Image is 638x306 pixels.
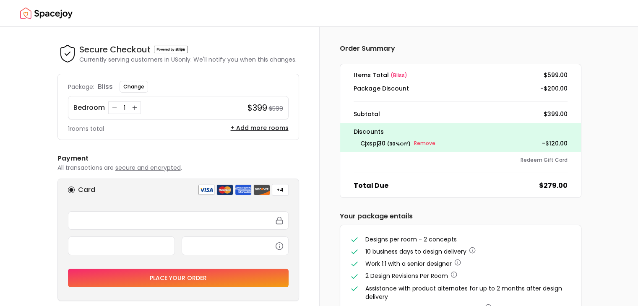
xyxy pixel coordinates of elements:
dd: $279.00 [539,181,568,191]
h6: Order Summary [340,44,581,54]
small: $599 [269,104,283,113]
dt: Total Due [354,181,388,191]
span: Work 1:1 with a senior designer [365,259,452,268]
div: 1 [120,104,129,112]
h6: Payment [57,153,299,163]
span: Assistance with product alternates for up to 2 months after design delivery [365,284,562,301]
img: Powered by stripe [154,46,187,53]
p: 1 rooms total [68,124,104,133]
a: Spacejoy [20,5,73,22]
dt: Package Discount [354,84,409,93]
p: Discounts [354,127,568,137]
button: Increase quantity for Bedroom [130,104,139,112]
img: visa [198,184,215,195]
h4: $399 [247,102,267,114]
h6: Card [78,185,95,195]
span: 10 business days to design delivery [365,247,466,256]
p: bliss [98,82,113,92]
p: - $120.00 [542,138,568,148]
h4: Secure Checkout [79,44,151,55]
small: ( 30 % Off) [387,140,411,147]
h6: Your package entails [340,211,581,221]
button: Redeem Gift Card [521,157,568,163]
img: discover [253,184,270,195]
p: All transactions are . [57,163,299,172]
iframe: Secure CVC input frame [187,242,283,249]
span: 2 Design Revisions Per Room [365,272,448,280]
span: ( bliss ) [391,72,407,79]
img: Spacejoy Logo [20,5,73,22]
iframe: Secure card number input frame [73,217,283,224]
button: + Add more rooms [231,124,289,132]
p: Package: [68,83,94,91]
img: mastercard [216,184,233,195]
button: Place your order [68,269,289,287]
button: Decrease quantity for Bedroom [110,104,119,112]
iframe: Secure expiration date input frame [73,242,169,249]
span: Designs per room - 2 concepts [365,235,457,244]
small: Remove [414,140,435,147]
button: +4 [272,184,289,196]
p: Currently serving customers in US only. We'll notify you when this changes. [79,55,297,64]
span: secure and encrypted [115,163,181,172]
p: Bedroom [73,103,105,113]
dd: $399.00 [544,110,568,118]
dt: Items Total [354,71,407,79]
span: cjxspj30 [360,139,385,148]
dd: -$200.00 [540,84,568,93]
dd: $599.00 [544,71,568,79]
button: Change [120,81,148,93]
img: american express [235,184,252,195]
dt: Subtotal [354,110,380,118]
